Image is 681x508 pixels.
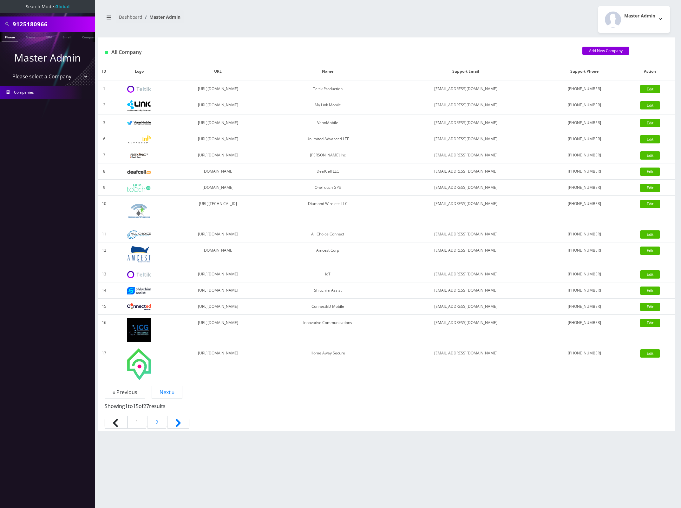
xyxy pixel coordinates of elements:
td: 9 [98,180,110,196]
img: ConnectED Mobile [127,303,151,310]
td: [EMAIL_ADDRESS][DOMAIN_NAME] [388,299,543,315]
td: [PHONE_NUMBER] [543,266,625,282]
td: [EMAIL_ADDRESS][DOMAIN_NAME] [388,131,543,147]
td: [URL][DOMAIN_NAME] [168,81,268,97]
img: Shluchim Assist [127,287,151,294]
td: [EMAIL_ADDRESS][DOMAIN_NAME] [388,315,543,345]
td: [URL][DOMAIN_NAME] [168,299,268,315]
a: Email [59,32,75,42]
li: Master Admin [142,14,180,20]
td: Home Away Secure [268,345,388,383]
img: Teltik Production [127,86,151,93]
td: [URL][DOMAIN_NAME] [168,282,268,299]
a: Company [79,32,100,42]
td: 12 [98,242,110,266]
td: [PHONE_NUMBER] [543,299,625,315]
td: [EMAIL_ADDRESS][DOMAIN_NAME] [388,242,543,266]
td: [EMAIL_ADDRESS][DOMAIN_NAME] [388,163,543,180]
a: Edit [640,349,660,358]
img: My Link Mobile [127,100,151,111]
td: [URL][DOMAIN_NAME] [168,345,268,383]
h1: All Company [105,49,573,55]
nav: breadcrumb [103,10,382,29]
td: 10 [98,196,110,226]
a: Add New Company [582,47,629,55]
td: [PERSON_NAME] Inc [268,147,388,163]
td: [DOMAIN_NAME] [168,242,268,266]
td: 16 [98,315,110,345]
a: Edit [640,303,660,311]
p: Showing to of results [105,396,668,410]
td: VennMobile [268,115,388,131]
img: OneTouch GPS [127,184,151,192]
a: Edit [640,200,660,208]
td: [PHONE_NUMBER] [543,315,625,345]
a: Edit [640,101,660,109]
td: [URL][DOMAIN_NAME] [168,147,268,163]
span: 15 [133,403,139,410]
th: Support Email [388,62,543,81]
a: Edit [640,85,660,93]
th: Name [268,62,388,81]
td: [URL][DOMAIN_NAME] [168,266,268,282]
td: [PHONE_NUMBER] [543,147,625,163]
a: Edit [640,168,660,176]
td: [URL][DOMAIN_NAME] [168,97,268,115]
td: [PHONE_NUMBER] [543,345,625,383]
td: [EMAIL_ADDRESS][DOMAIN_NAME] [388,115,543,131]
a: Edit [640,119,660,127]
td: [URL][DOMAIN_NAME] [168,226,268,242]
td: All Choice Connect [268,226,388,242]
img: IoT [127,271,151,278]
input: Search All Companies [13,18,94,30]
img: Amcest Corp [127,246,151,263]
td: [PHONE_NUMBER] [543,163,625,180]
td: [URL][DOMAIN_NAME] [168,115,268,131]
td: Teltik Production [268,81,388,97]
td: [PHONE_NUMBER] [543,242,625,266]
span: 1 [128,416,146,429]
td: [URL][TECHNICAL_ID] [168,196,268,226]
td: [EMAIL_ADDRESS][DOMAIN_NAME] [388,282,543,299]
td: Amcest Corp [268,242,388,266]
a: Go to page 2 [147,416,166,429]
td: 7 [98,147,110,163]
td: [PHONE_NUMBER] [543,81,625,97]
td: [DOMAIN_NAME] [168,180,268,196]
td: [DOMAIN_NAME] [168,163,268,180]
td: [URL][DOMAIN_NAME] [168,315,268,345]
td: [EMAIL_ADDRESS][DOMAIN_NAME] [388,147,543,163]
td: ConnectED Mobile [268,299,388,315]
td: Unlimited Advanced LTE [268,131,388,147]
img: All Choice Connect [127,230,151,239]
td: IoT [268,266,388,282]
button: Master Admin [598,6,670,33]
th: Logo [110,62,168,81]
th: URL [168,62,268,81]
td: [PHONE_NUMBER] [543,97,625,115]
td: 14 [98,282,110,299]
img: VennMobile [127,121,151,125]
span: &laquo; Previous [105,416,128,429]
td: Innovative Communications [268,315,388,345]
img: Rexing Inc [127,153,151,159]
td: Shluchim Assist [268,282,388,299]
a: Next &raquo; [167,416,189,429]
td: Diamond Wireless LLC [268,196,388,226]
a: SIM [43,32,55,42]
td: 2 [98,97,110,115]
a: Edit [640,270,660,279]
a: Edit [640,230,660,239]
span: 1 [125,403,128,410]
td: DeafCell LLC [268,163,388,180]
td: [URL][DOMAIN_NAME] [168,131,268,147]
strong: Global [55,3,69,10]
img: Home Away Secure [127,348,151,380]
a: Name [23,32,38,42]
td: [PHONE_NUMBER] [543,131,625,147]
td: [EMAIL_ADDRESS][DOMAIN_NAME] [388,345,543,383]
a: Next » [152,386,182,399]
td: My Link Mobile [268,97,388,115]
img: Innovative Communications [127,318,151,342]
td: 15 [98,299,110,315]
